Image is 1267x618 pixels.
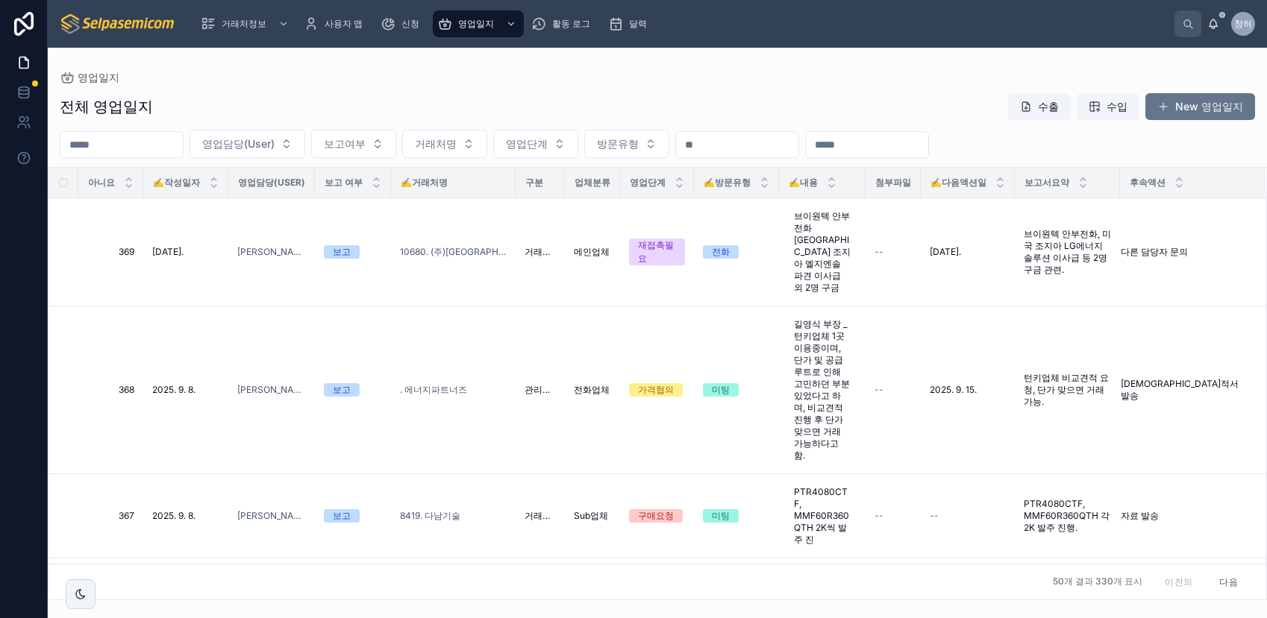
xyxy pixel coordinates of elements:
a: 2025. 9. 8. [152,384,219,396]
span: 거래업체 [525,246,556,258]
a: [PERSON_NAME] [237,384,306,396]
button: 다음 [1209,570,1248,593]
span: 전화업체 [574,384,610,396]
span: 2025. 9. 8. [152,510,195,522]
span: 후속액션 [1130,177,1166,189]
span: 업체분류 [575,177,610,189]
a: [PERSON_NAME] [237,510,306,522]
button: 선택 버튼 [493,130,578,158]
span: 아니요 [88,177,115,189]
span: 보고여부 [324,136,366,151]
span: 영업일지 [458,18,494,30]
span: 2025. 9. 15. [930,384,977,396]
span: 자료 발송 [1121,510,1159,522]
a: [DEMOGRAPHIC_DATA]적서 발송 [1121,378,1247,402]
span: 활동 로그 [552,18,590,30]
a: 미팅 [703,509,770,523]
span: 길영식 부장 _ 턴키업체 1곳 이용중이며, 단가 및 공급루트로 인해 고민하던 부분 있었다고 하며, 비교견적 진행 후 단가맞으면 거래 가능하다고 함. [794,318,851,461]
a: 거래처정보 [196,10,296,37]
span: 보고서요약 [1024,177,1069,189]
span: 영업단계 [630,177,666,189]
span: 브이원텍 안부전화 [GEOGRAPHIC_DATA] 조지아 엘지엔솔 파견 이사급 외 2명 구금 [794,210,851,294]
span: 수입 [1107,99,1127,114]
a: 브이원텍 안부전화, 미국 조지아 LG에너지솔루션 이사급 등 2명 구금 관련. [1024,228,1111,276]
a: [DATE]. [152,246,219,258]
span: [DATE]. [930,246,961,258]
span: 거래처정보 [222,18,266,30]
a: 신청 [376,10,430,37]
button: 선택 버튼 [190,130,305,158]
img: App logo [60,12,177,36]
span: 다른 담당자 문의 [1121,246,1188,258]
a: . 에너지파트너즈 [400,384,507,396]
div: 전화 [712,245,730,259]
div: 보고 [333,383,351,397]
a: 영업일지 [433,10,524,37]
span: 영업담당(User) [238,177,305,189]
a: 거래업체 [525,510,556,522]
a: 10680. (주)[GEOGRAPHIC_DATA]텍 [400,246,507,258]
span: 50개 결과 330개 표시 [1053,576,1142,588]
span: ✍️거래처명 [401,177,448,189]
span: -- [875,384,883,396]
div: 보고 [333,509,351,523]
span: 첨부파일 [875,177,911,189]
span: 2025. 9. 8. [152,384,195,396]
span: 달력 [629,18,647,30]
span: ✍️방문유형 [704,177,751,189]
span: . 에너지파트너즈 [400,384,467,396]
span: 사용자 맵 [325,18,363,30]
a: 2025. 9. 8. [152,510,219,522]
div: 재접촉필요 [638,239,676,265]
a: 8419. 다남기술 [400,510,507,522]
span: 보고 여부 [325,177,363,189]
div: 구매요청 [638,509,674,523]
a: 368 [96,384,134,396]
div: 보고 [333,245,351,259]
span: 거래처명 [415,136,457,151]
a: 2025. 9. 15. [930,384,1006,396]
span: 방문유형 [597,136,639,151]
div: 미팅 [712,509,730,523]
button: 수출 [1008,93,1071,120]
button: 선택 버튼 [402,130,487,158]
span: -- [930,510,939,522]
a: PTR4080CTF, MMF60R360QTH 각 2K 발주 진행. [1024,498,1111,534]
a: [PERSON_NAME] [237,246,306,258]
a: 367 [96,510,134,522]
a: -- [875,246,912,258]
font: New 영업일지 [1175,99,1243,114]
span: PTR4080CTF, MMF60R360QTH 2K씩 발주 진 [794,486,851,546]
a: PTR4080CTF, MMF60R360QTH 2K씩 발주 진 [788,480,857,552]
span: 메인업체 [574,246,610,258]
a: 보고 [324,383,382,397]
button: New 영업일지 [1145,93,1255,120]
span: 영업일지 [78,70,119,85]
a: 활동 로그 [527,10,601,37]
a: -- [875,384,912,396]
a: 재접촉필요 [629,239,685,265]
span: 창허 [1234,18,1252,30]
h1: 전체 영업일지 [60,96,153,117]
span: 8419. 다남기술 [400,510,460,522]
span: ✍️작성일자 [153,177,200,189]
button: 선택 버튼 [584,130,669,158]
a: 자료 발송 [1121,510,1247,522]
a: 369 [96,246,134,258]
span: -- [875,510,883,522]
a: 달력 [604,10,657,37]
span: 관리업체 [525,384,556,396]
